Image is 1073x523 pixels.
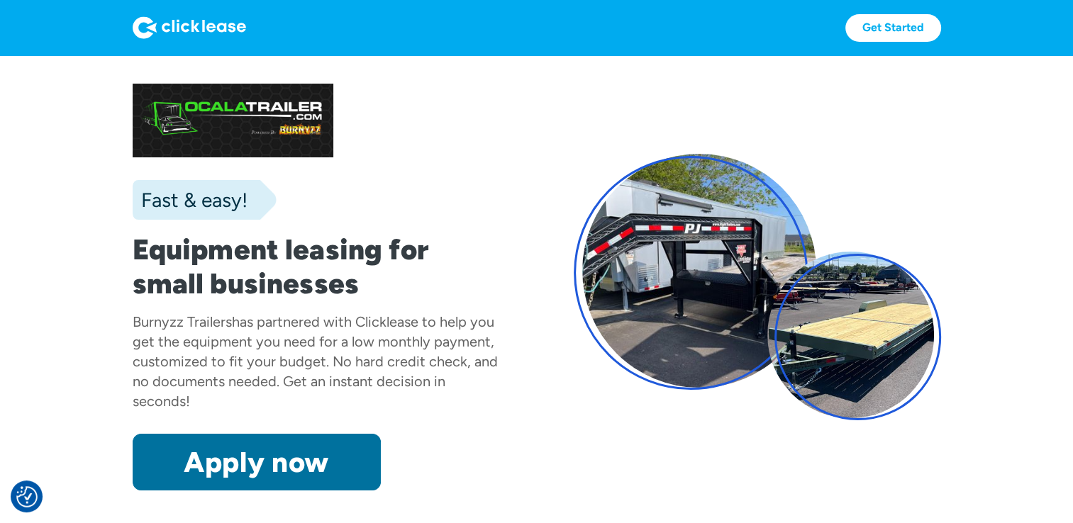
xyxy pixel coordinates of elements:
div: has partnered with Clicklease to help you get the equipment you need for a low monthly payment, c... [133,313,498,410]
img: Logo [133,16,246,39]
h1: Equipment leasing for small businesses [133,232,500,300]
img: Revisit consent button [16,486,38,507]
a: Apply now [133,434,381,490]
div: Fast & easy! [133,186,248,214]
button: Consent Preferences [16,486,38,507]
div: Burnyzz Trailers [133,313,232,330]
a: Get Started [845,14,941,42]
